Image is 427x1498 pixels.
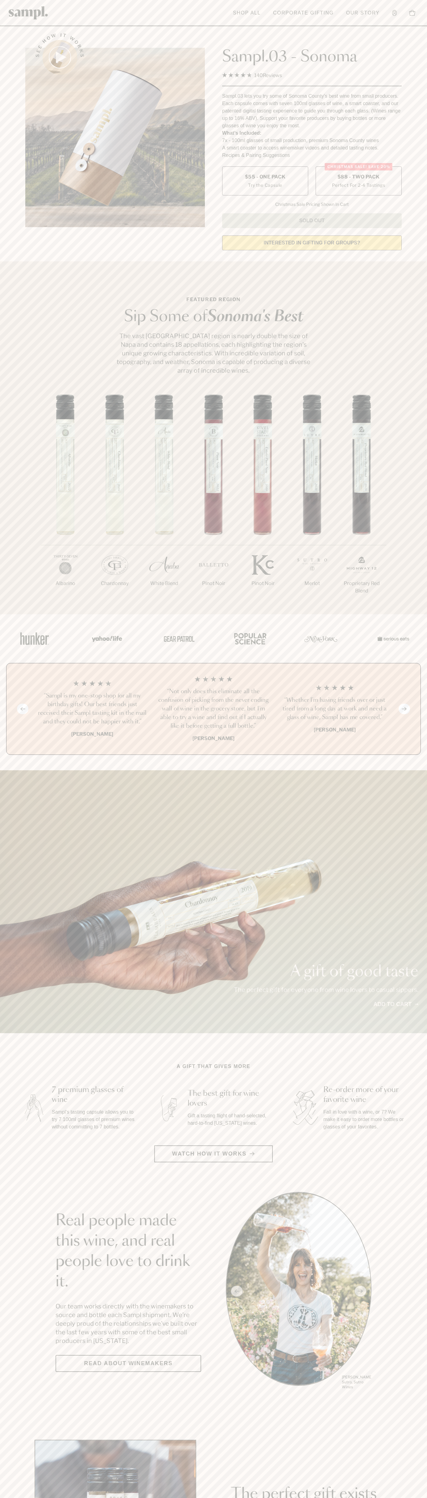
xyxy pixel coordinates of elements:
[270,6,337,20] a: Corporate Gifting
[222,137,402,144] li: 7x - 100ml glasses of small production, premium Sonoma County wines
[25,48,205,227] img: Sampl.03 - Sonoma
[399,704,410,714] button: Next slide
[177,1063,251,1070] h2: A gift that gives more
[288,395,337,607] li: 6 / 7
[139,395,189,607] li: 3 / 7
[338,174,380,180] span: $88 - Two Pack
[90,395,139,607] li: 2 / 7
[16,625,53,652] img: Artboard_1_c8cd28af-0030-4af1-819c-248e302c7f06_x450.png
[56,1302,201,1345] p: Our team works directly with the winemakers to source and bottle each Sampl shipment. We’re deepl...
[37,692,148,726] h3: “Sampl is my one-stop shop for all my birthday gifts! Our best friends just received their Sampl ...
[158,687,269,731] h3: “Not only does this eliminate all the confusion of picking from the never ending wall of wine in ...
[279,676,390,742] li: 3 / 4
[263,72,282,78] span: Reviews
[115,296,312,303] p: Featured Region
[302,625,339,652] img: Artboard_3_0b291449-6e8c-4d07-b2c2-3f3601a19cd1_x450.png
[314,727,356,733] b: [PERSON_NAME]
[193,735,234,741] b: [PERSON_NAME]
[188,1089,272,1108] h3: The best gift for wine lovers
[222,48,402,66] h1: Sampl.03 - Sonoma
[159,625,196,652] img: Artboard_5_7fdae55a-36fd-43f7-8bfd-f74a06a2878e_x450.png
[245,174,286,180] span: $55 - One Pack
[337,580,386,595] p: Proprietary Red Blend
[254,72,263,78] span: 140
[222,144,402,152] li: A smart coaster to access winemaker videos and detailed tasting notes.
[323,1108,407,1131] p: Fall in love with a wine, or 7? We make it easy to order more bottles or glasses of your favorites.
[272,202,352,207] li: Christmas Sale Pricing Shown In Cart
[41,580,90,587] p: Albarino
[343,6,383,20] a: Our Story
[342,1375,371,1390] p: [PERSON_NAME] Sutro, Sutro Wines
[373,1000,418,1009] a: Add to cart
[52,1108,136,1131] p: Sampl's tasting capsule allows you to try 7 100ml glasses of premium wines without committing to ...
[188,1112,272,1127] p: Gift a tasting flight of hand-selected, hard-to-find [US_STATE] wines.
[238,580,288,587] p: Pinot Noir
[207,309,303,324] em: Sonoma's Best
[115,309,312,324] h2: Sip Some of
[222,130,261,136] strong: What’s Included:
[56,1355,201,1372] a: Read about Winemakers
[222,235,402,250] a: interested in gifting for groups?
[226,1192,371,1390] div: slide 1
[234,964,418,979] p: A gift of good taste
[332,182,385,188] small: Perfect For 2-4 Tastings
[222,92,402,129] div: Sampl.03 lets you try some of Sonoma County's best wine from small producers. Each capsule comes ...
[189,395,238,607] li: 4 / 7
[337,395,386,614] li: 7 / 7
[288,580,337,587] p: Merlot
[37,676,148,742] li: 1 / 4
[9,6,48,19] img: Sampl logo
[52,1085,136,1105] h3: 7 premium glasses of wine
[189,580,238,587] p: Pinot Noir
[90,580,139,587] p: Chardonnay
[154,1145,273,1162] button: Watch how it works
[226,1192,371,1390] ul: carousel
[374,625,411,652] img: Artboard_7_5b34974b-f019-449e-91fb-745f8d0877ee_x450.png
[88,625,125,652] img: Artboard_6_04f9a106-072f-468a-bdd7-f11783b05722_x450.png
[115,332,312,375] p: The vast [GEOGRAPHIC_DATA] region is nearly double the size of Napa and contains 18 appellations,...
[71,731,113,737] b: [PERSON_NAME]
[222,71,282,80] div: 140Reviews
[231,625,268,652] img: Artboard_4_28b4d326-c26e-48f9-9c80-911f17d6414e_x450.png
[323,1085,407,1105] h3: Re-order more of your favorite wine
[238,395,288,607] li: 5 / 7
[222,152,402,159] li: Recipes & Pairing Suggestions
[56,1211,201,1292] h2: Real people made this wine, and real people love to drink it.
[17,704,28,714] button: Previous slide
[222,213,402,228] button: Sold Out
[234,985,418,994] p: The perfect gift for everyone from wine lovers to casual sippers.
[158,676,269,742] li: 2 / 4
[139,580,189,587] p: White Blend
[41,395,90,607] li: 1 / 7
[230,6,264,20] a: Shop All
[279,696,390,722] h3: “Whether I'm having friends over or just tired from a long day at work and need a glass of wine, ...
[325,163,392,170] div: Christmas SALE! Save 20%
[43,40,77,75] button: See how it works
[248,182,282,188] small: Try the Capsule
